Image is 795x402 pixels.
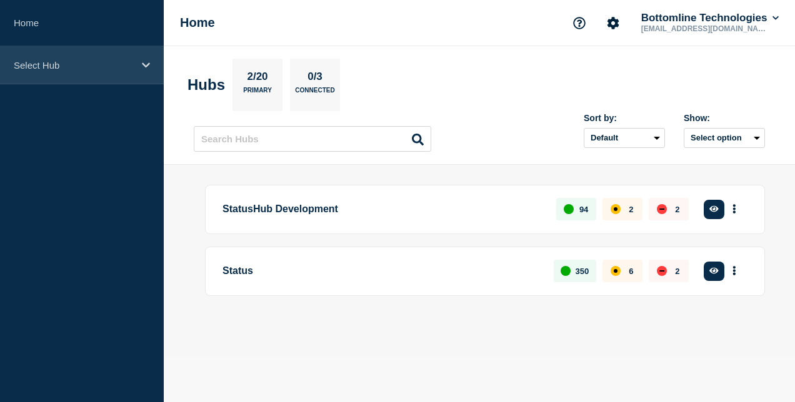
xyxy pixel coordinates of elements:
div: affected [611,266,621,276]
select: Sort by [584,128,665,148]
div: down [657,266,667,276]
div: affected [611,204,621,214]
p: Status [222,260,539,283]
p: 0/3 [303,71,327,87]
p: Connected [295,87,334,100]
p: 94 [579,205,588,214]
p: StatusHub Development [222,198,542,221]
p: 6 [629,267,633,276]
h1: Home [180,16,215,30]
button: Account settings [600,10,626,36]
button: Support [566,10,592,36]
p: 2 [675,267,679,276]
button: More actions [726,198,742,221]
p: Primary [243,87,272,100]
button: Bottomline Technologies [639,12,781,24]
p: 350 [576,267,589,276]
p: 2 [629,205,633,214]
div: up [564,204,574,214]
div: Show: [684,113,765,123]
p: Select Hub [14,60,134,71]
div: up [561,266,571,276]
button: More actions [726,260,742,283]
div: down [657,204,667,214]
button: Select option [684,128,765,148]
p: 2 [675,205,679,214]
p: 2/20 [242,71,272,87]
p: [EMAIL_ADDRESS][DOMAIN_NAME] [639,24,769,33]
h2: Hubs [187,76,225,94]
div: Sort by: [584,113,665,123]
input: Search Hubs [194,126,431,152]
